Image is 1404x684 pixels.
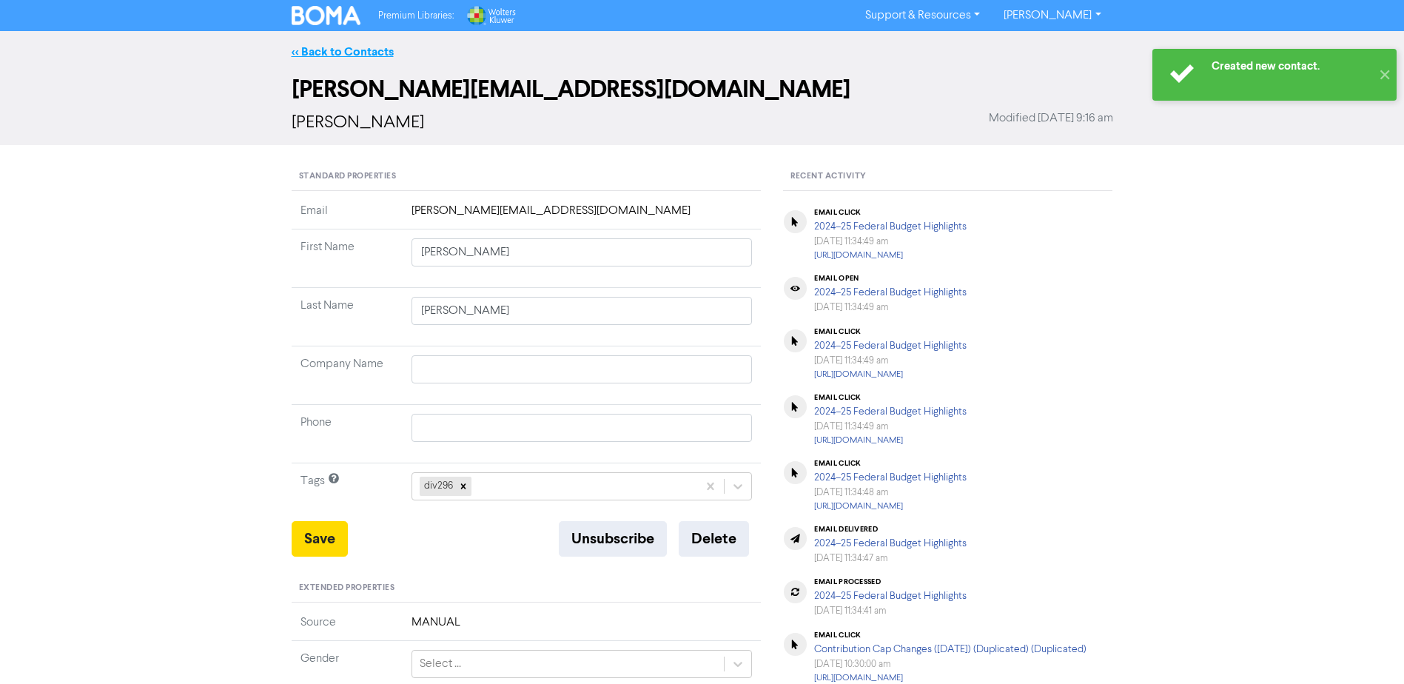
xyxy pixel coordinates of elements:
div: Extended Properties [292,574,762,603]
a: 2024–25 Federal Budget Highlights [814,287,967,298]
td: Last Name [292,288,403,346]
div: email open [814,274,967,283]
a: [URL][DOMAIN_NAME] [814,502,903,511]
div: email click [814,393,967,402]
h2: [PERSON_NAME][EMAIL_ADDRESS][DOMAIN_NAME] [292,76,1113,104]
a: Contribution Cap Changes ([DATE]) (Duplicated) (Duplicated) [814,644,1086,654]
a: [URL][DOMAIN_NAME] [814,370,903,379]
a: [URL][DOMAIN_NAME] [814,251,903,260]
a: 2024–25 Federal Budget Highlights [814,591,967,601]
button: Save [292,521,348,557]
img: Wolters Kluwer [466,6,516,25]
a: 2024–25 Federal Budget Highlights [814,341,967,351]
div: email processed [814,577,967,586]
a: [PERSON_NAME] [992,4,1112,27]
button: Delete [679,521,749,557]
span: [PERSON_NAME] [292,114,424,132]
a: [URL][DOMAIN_NAME] [814,436,903,445]
div: [DATE] 11:34:47 am [814,551,967,566]
td: [PERSON_NAME][EMAIL_ADDRESS][DOMAIN_NAME] [403,202,762,229]
td: Phone [292,405,403,463]
span: Modified [DATE] 9:16 am [989,110,1113,127]
td: Tags [292,463,403,522]
div: [DATE] 11:34:41 am [814,604,967,618]
div: [DATE] 11:34:49 am [814,301,967,315]
a: [URL][DOMAIN_NAME] [814,674,903,683]
div: Select ... [420,655,461,673]
div: [DATE] 11:34:49 am [814,354,967,368]
td: Company Name [292,346,403,405]
a: << Back to Contacts [292,44,394,59]
div: [DATE] 10:30:00 am [814,657,1086,671]
a: 2024–25 Federal Budget Highlights [814,221,967,232]
div: Created new contact. [1212,58,1371,74]
div: email click [814,208,967,217]
div: email delivered [814,525,967,534]
a: Support & Resources [853,4,992,27]
img: BOMA Logo [292,6,361,25]
div: email click [814,459,967,468]
div: [DATE] 11:34:49 am [814,420,967,434]
div: div296 [420,477,455,496]
td: Email [292,202,403,229]
a: 2024–25 Federal Budget Highlights [814,472,967,483]
div: email click [814,631,1086,640]
span: Premium Libraries: [378,11,454,21]
td: MANUAL [403,614,762,641]
div: email click [814,327,967,336]
div: [DATE] 11:34:48 am [814,486,967,500]
a: 2024–25 Federal Budget Highlights [814,538,967,549]
a: 2024–25 Federal Budget Highlights [814,406,967,417]
button: Unsubscribe [559,521,667,557]
td: First Name [292,229,403,288]
td: Source [292,614,403,641]
div: Recent Activity [783,163,1112,191]
div: Standard Properties [292,163,762,191]
div: [DATE] 11:34:49 am [814,235,967,249]
iframe: Chat Widget [1330,613,1404,684]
